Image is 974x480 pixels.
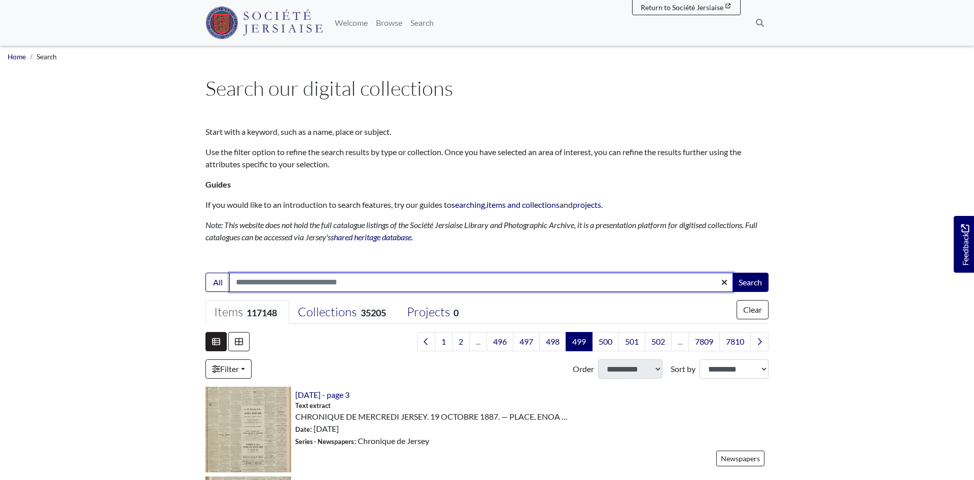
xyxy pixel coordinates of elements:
[618,332,645,351] a: Goto page 501
[205,126,769,138] p: Start with a keyword, such as a name, place or subject.
[331,13,372,33] a: Welcome
[452,332,470,351] a: Goto page 2
[205,7,323,39] img: Société Jersiaise
[573,200,601,209] a: projects
[645,332,672,351] a: Goto page 502
[205,4,323,42] a: Société Jersiaise logo
[451,200,485,209] a: searching
[205,273,230,292] button: All
[406,13,438,33] a: Search
[295,390,350,399] a: [DATE] - page 3
[573,363,594,375] label: Order
[205,220,757,242] em: Note: This website does not hold the full catalogue listings of the Société Jersiaise Library and...
[450,306,462,319] span: 0
[417,332,435,351] a: Previous page
[205,179,231,189] strong: Guides
[243,306,281,319] span: 117148
[372,13,406,33] a: Browse
[641,3,723,12] span: Return to Société Jersiaise
[716,451,764,466] a: Newspapers
[688,332,720,351] a: Goto page 7809
[435,332,453,351] a: Goto page 1
[205,76,769,100] h1: Search our digital collections
[295,411,568,423] span: CHRONIQUE DE MERCREDI JERSEY. 19 OCTOBRE 1887. — PLACE. ENOA …
[37,53,57,61] span: Search
[295,437,354,446] span: Series - Newspapers
[959,225,971,266] span: Feedback
[357,306,389,319] span: 35205
[732,273,769,292] button: Search
[671,363,695,375] label: Sort by
[566,332,593,351] span: Goto page 499
[295,425,310,433] span: Date
[205,359,252,379] a: Filter
[719,332,751,351] a: Goto page 7810
[592,332,619,351] a: Goto page 500
[205,146,769,170] p: Use the filter option to refine the search results by type or collection. Once you have selected ...
[407,305,462,320] div: Projects
[331,232,411,242] a: shared heritage database
[295,435,429,447] span: : Chronique de Jersey
[513,332,540,351] a: Goto page 497
[214,305,281,320] div: Items
[205,199,769,211] p: If you would like to an introduction to search features, try our guides to , and .
[205,387,291,472] img: 19th October 1887 - page 3
[750,332,769,351] a: Next page
[295,401,331,411] span: Text extract
[229,273,733,292] input: Enter one or more search terms...
[413,332,769,351] nav: pagination
[8,53,26,61] a: Home
[486,332,513,351] a: Goto page 496
[737,300,769,319] button: Clear
[539,332,566,351] a: Goto page 498
[298,305,389,320] div: Collections
[954,216,974,273] a: Would you like to provide feedback?
[486,200,560,209] a: items and collections
[295,423,339,435] span: : [DATE]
